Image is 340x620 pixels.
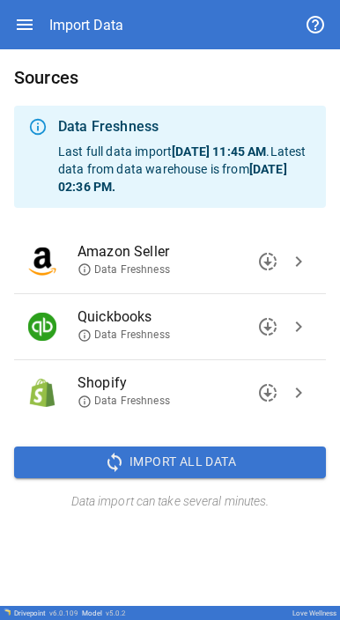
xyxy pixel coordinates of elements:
[4,609,11,616] img: Drivepoint
[58,116,312,137] div: Data Freshness
[129,451,236,473] span: Import All Data
[14,609,78,617] div: Drivepoint
[49,609,78,617] span: v 6.0.109
[28,247,56,276] img: Amazon Seller
[78,241,284,262] span: Amazon Seller
[78,262,170,277] span: Data Freshness
[288,316,309,337] span: chevron_right
[14,447,326,478] button: Import All Data
[14,492,326,512] h6: Data import can take several minutes.
[257,251,278,272] span: downloading
[78,328,170,343] span: Data Freshness
[78,306,284,328] span: Quickbooks
[288,251,309,272] span: chevron_right
[106,609,126,617] span: v 5.0.2
[104,452,125,473] span: sync
[82,609,126,617] div: Model
[58,162,287,194] b: [DATE] 02:36 PM .
[14,63,326,92] h6: Sources
[288,382,309,403] span: chevron_right
[78,373,284,394] span: Shopify
[172,144,266,159] b: [DATE] 11:45 AM
[28,379,56,407] img: Shopify
[257,382,278,403] span: downloading
[49,17,123,33] div: Import Data
[28,313,56,341] img: Quickbooks
[78,394,170,409] span: Data Freshness
[58,143,312,196] p: Last full data import . Latest data from data warehouse is from
[292,609,336,617] div: Love Wellness
[257,316,278,337] span: downloading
